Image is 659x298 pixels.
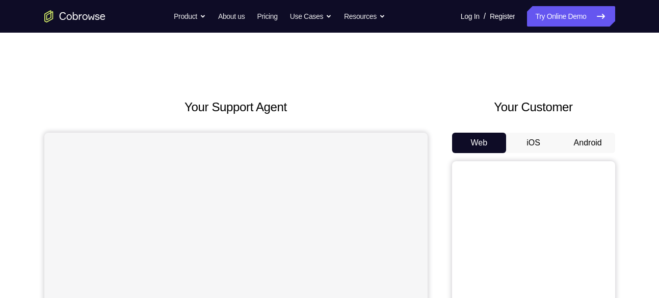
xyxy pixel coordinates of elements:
[452,133,507,153] button: Web
[290,6,332,27] button: Use Cases
[484,10,486,22] span: /
[257,6,277,27] a: Pricing
[174,6,206,27] button: Product
[44,10,106,22] a: Go to the home page
[490,6,515,27] a: Register
[506,133,561,153] button: iOS
[218,6,245,27] a: About us
[344,6,385,27] button: Resources
[461,6,480,27] a: Log In
[44,98,428,116] h2: Your Support Agent
[452,98,615,116] h2: Your Customer
[527,6,615,27] a: Try Online Demo
[561,133,615,153] button: Android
